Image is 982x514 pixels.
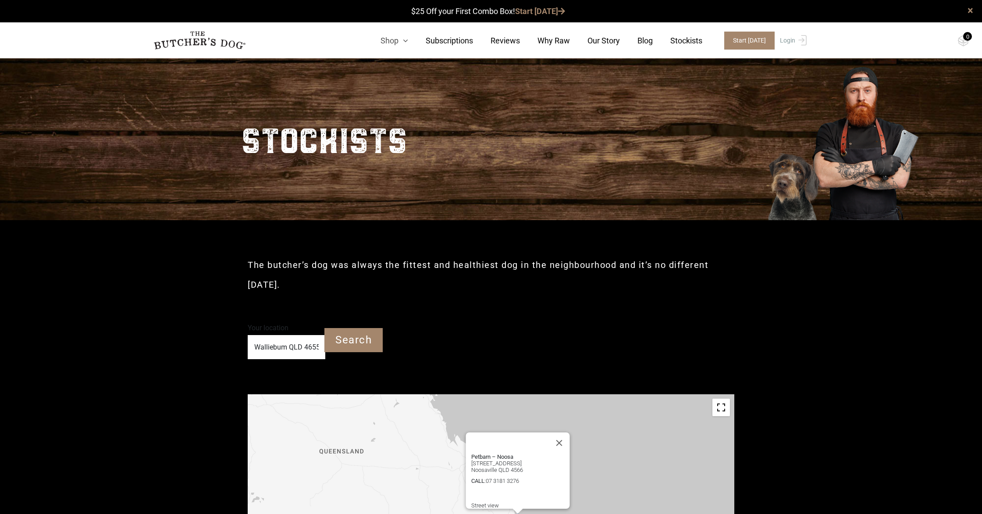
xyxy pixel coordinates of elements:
span: Start [DATE] [724,32,775,50]
a: Login [778,32,807,50]
strong: CALL [471,478,484,484]
a: Start [DATE] [515,7,565,16]
a: Street view [471,502,499,509]
a: Get Directions [471,490,539,502]
img: TBD_Cart-Empty.png [958,35,969,46]
strong: Petbarn – Noosa [471,453,513,460]
a: Subscriptions [408,35,473,46]
button: Toggle fullscreen view [712,399,730,416]
a: 07 3181 3276 [486,478,519,484]
span: [STREET_ADDRESS] [471,460,570,467]
a: Reviews [473,35,520,46]
h2: STOCKISTS [241,111,407,168]
button: Close [549,432,570,453]
h2: The butcher’s dog was always the fittest and healthiest dog in the neighbourhood and it’s no diff... [248,255,734,295]
span: : [471,478,570,484]
a: Start [DATE] [715,32,778,50]
img: Butcher_Large_3.png [754,56,929,220]
a: Why Raw [520,35,570,46]
div: 0 [963,32,972,41]
a: close [968,5,973,16]
a: Shop [363,35,408,46]
a: Our Story [570,35,620,46]
a: Blog [620,35,653,46]
span: Noosaville QLD 4566 [471,467,570,473]
a: Stockists [653,35,702,46]
input: Search [324,328,383,352]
